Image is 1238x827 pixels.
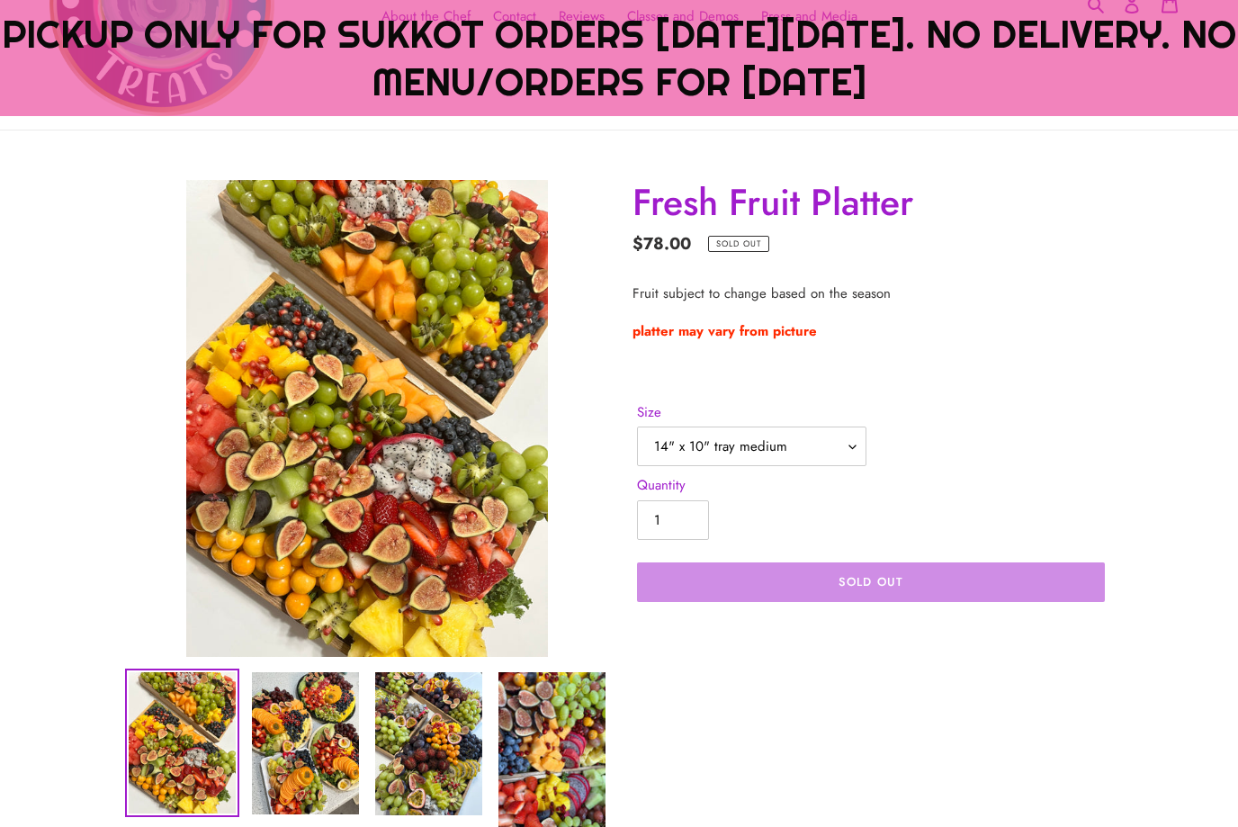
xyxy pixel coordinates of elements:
[127,670,238,815] img: Load image into Gallery viewer, Fresh Fruit Platter
[373,670,484,817] img: Load image into Gallery viewer, Fresh Fruit Platter
[632,180,1109,224] h1: Fresh Fruit Platter
[632,283,1109,304] p: Fruit subject to change based on the season
[637,562,1105,602] button: Sold out
[637,475,866,496] label: Quantity
[632,321,817,341] strong: platter may vary from picture
[632,231,691,256] span: $78.00
[716,240,761,248] span: Sold out
[839,573,902,590] span: Sold out
[2,10,1236,105] span: PICKUP ONLY FOR SUKKOT ORDERS [DATE][DATE]. NO DELIVERY. NO MENU/ORDERS FOR [DATE]
[637,402,866,423] label: Size
[250,670,361,816] img: Load image into Gallery viewer, Fresh Fruit Platter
